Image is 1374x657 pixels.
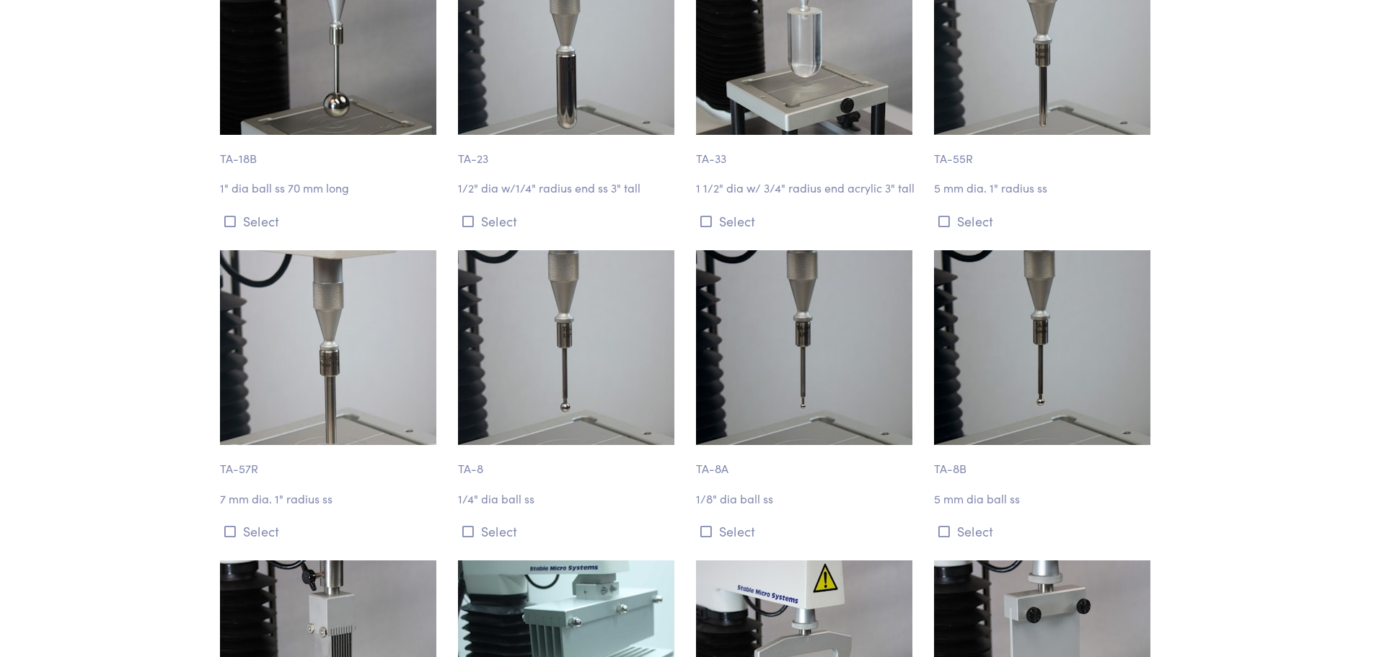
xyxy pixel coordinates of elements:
button: Select [220,209,441,233]
button: Select [934,209,1155,233]
p: TA-8 [458,445,679,478]
button: Select [696,209,917,233]
p: 1 1/2" dia w/ 3/4" radius end acrylic 3" tall [696,179,917,198]
p: TA-33 [696,135,917,168]
img: rounded_ta-8b_5mm-ball_2.jpg [934,250,1150,445]
button: Select [696,519,917,543]
p: 1" dia ball ss 70 mm long [220,179,441,198]
img: rounded_ta-8_quarter-inch-ball_3.jpg [458,250,674,445]
button: Select [458,209,679,233]
button: Select [458,519,679,543]
p: TA-18B [220,135,441,168]
p: TA-57R [220,445,441,478]
p: TA-8A [696,445,917,478]
p: 1/8" dia ball ss [696,490,917,508]
p: 1/2" dia w/1/4" radius end ss 3" tall [458,179,679,198]
img: puncture_ta-57r_7mm_4.jpg [220,250,436,445]
p: 7 mm dia. 1" radius ss [220,490,441,508]
p: 5 mm dia. 1" radius ss [934,179,1155,198]
img: rounded_ta-8a_eigth-inch-ball_2.jpg [696,250,912,445]
button: Select [934,519,1155,543]
p: TA-8B [934,445,1155,478]
button: Select [220,519,441,543]
p: TA-23 [458,135,679,168]
p: TA-55R [934,135,1155,168]
p: 1/4" dia ball ss [458,490,679,508]
p: 5 mm dia ball ss [934,490,1155,508]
